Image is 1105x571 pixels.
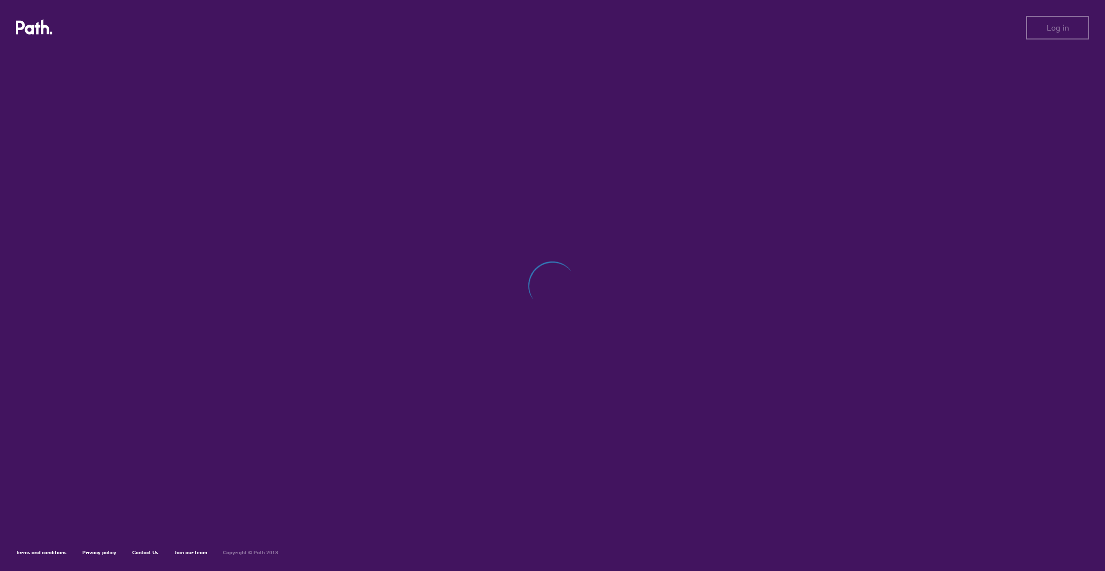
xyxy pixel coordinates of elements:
[1047,23,1069,32] span: Log in
[223,550,278,556] h6: Copyright © Path 2018
[16,549,67,556] a: Terms and conditions
[132,549,158,556] a: Contact Us
[1026,16,1089,39] button: Log in
[82,549,116,556] a: Privacy policy
[174,549,207,556] a: Join our team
